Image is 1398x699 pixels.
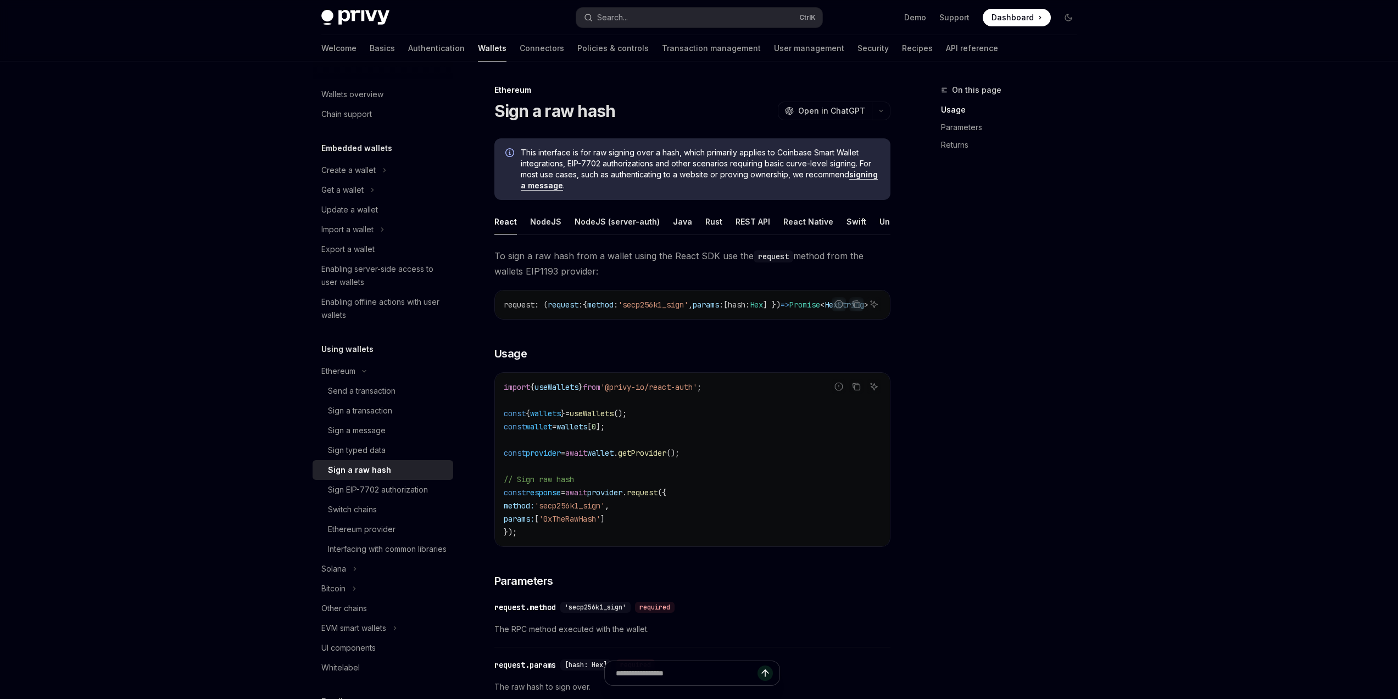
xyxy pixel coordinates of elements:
span: (); [614,409,627,418]
span: response [526,488,561,497]
span: await [565,448,587,458]
div: UI components [321,641,376,655]
span: wallet [587,448,614,458]
button: Send message [758,666,773,681]
span: [ [534,514,539,524]
div: Whitelabel [321,661,360,674]
span: useWallets [570,409,614,418]
button: Toggle EVM smart wallets section [313,618,453,638]
div: Update a wallet [321,203,378,216]
span: 0 [592,422,596,432]
button: Toggle Create a wallet section [313,160,453,180]
a: Send a transaction [313,381,453,401]
div: required [635,602,675,613]
code: request [754,250,793,262]
a: UI components [313,638,453,658]
a: Usage [941,101,1086,119]
a: Returns [941,136,1086,154]
span: const [504,448,526,458]
a: Demo [904,12,926,23]
div: Wallets overview [321,88,383,101]
a: Enabling offline actions with user wallets [313,292,453,325]
a: Sign typed data [313,440,453,460]
span: , [688,300,693,310]
span: { [530,382,534,392]
span: Open in ChatGPT [798,105,865,116]
div: Bitcoin [321,582,346,595]
div: Create a wallet [321,164,376,177]
span: wallets [556,422,587,432]
span: request [504,300,534,310]
span: useWallets [534,382,578,392]
div: Swift [846,209,866,234]
div: NodeJS [530,209,561,234]
a: Switch chains [313,500,453,519]
span: provider [587,488,622,497]
a: Dashboard [983,9,1051,26]
a: Ethereum provider [313,519,453,539]
span: provider [526,448,561,458]
div: Import a wallet [321,223,374,236]
a: Sign a transaction [313,401,453,421]
button: Ask AI [867,379,881,394]
span: method [587,300,614,310]
button: Open in ChatGPT [778,102,872,120]
span: 'secp256k1_sign' [565,603,626,612]
span: To sign a raw hash from a wallet using the React SDK use the method from the wallets EIP1193 prov... [494,248,890,279]
div: Get a wallet [321,183,364,197]
div: NodeJS (server-auth) [575,209,660,234]
img: dark logo [321,10,389,25]
span: 'secp256k1_sign' [534,501,605,511]
span: : [614,300,618,310]
div: Ethereum [321,365,355,378]
span: = [565,409,570,418]
span: This interface is for raw signing over a hash, which primarily applies to Coinbase Smart Wallet i... [521,147,879,191]
a: User management [774,35,844,61]
div: Enabling offline actions with user wallets [321,295,447,322]
div: Export a wallet [321,243,375,256]
a: API reference [946,35,998,61]
div: Sign typed data [328,444,386,457]
a: Support [939,12,970,23]
span: : [719,300,723,310]
input: Ask a question... [616,661,758,685]
span: = [561,488,565,497]
span: Dashboard [992,12,1034,23]
span: => [781,300,789,310]
div: REST API [736,209,770,234]
a: Transaction management [662,35,761,61]
div: EVM smart wallets [321,622,386,635]
a: Welcome [321,35,357,61]
button: Ask AI [867,297,881,311]
span: } [561,409,565,418]
span: getProvider [618,448,666,458]
span: ] [600,514,605,524]
button: Toggle Bitcoin section [313,579,453,599]
span: : [578,300,583,310]
span: }); [504,527,517,537]
span: [ [587,422,592,432]
button: Copy the contents from the code block [849,379,864,394]
a: Export a wallet [313,239,453,259]
span: Hex [750,300,763,310]
span: hash [728,300,745,310]
span: 'secp256k1_sign' [618,300,688,310]
span: ] }) [763,300,781,310]
div: Chain support [321,108,372,121]
a: Interfacing with common libraries [313,539,453,559]
span: } [578,382,583,392]
span: > [864,300,868,310]
a: Basics [370,35,395,61]
span: On this page [952,83,1001,97]
button: Toggle Import a wallet section [313,220,453,239]
a: Sign a message [313,421,453,440]
span: const [504,409,526,418]
span: params [693,300,719,310]
div: Sign a message [328,424,386,437]
div: Sign EIP-7702 authorization [328,483,428,496]
span: . [622,488,627,497]
span: request [627,488,658,497]
a: Authentication [408,35,465,61]
span: < [820,300,825,310]
a: Whitelabel [313,658,453,678]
